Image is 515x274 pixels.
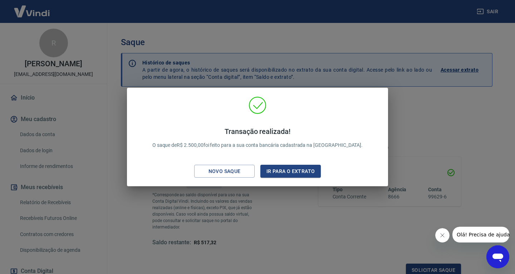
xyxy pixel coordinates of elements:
h4: Transação realizada! [152,127,363,136]
p: O saque de R$ 2.500,00 foi feito para a sua conta bancária cadastrada na [GEOGRAPHIC_DATA]. [152,127,363,149]
span: Olá! Precisa de ajuda? [4,5,60,11]
div: Novo saque [200,167,249,176]
button: Ir para o extrato [260,165,321,178]
iframe: Mensagem da empresa [452,227,509,242]
iframe: Fechar mensagem [435,228,450,242]
button: Novo saque [194,165,255,178]
iframe: Botão para abrir a janela de mensagens [486,245,509,268]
